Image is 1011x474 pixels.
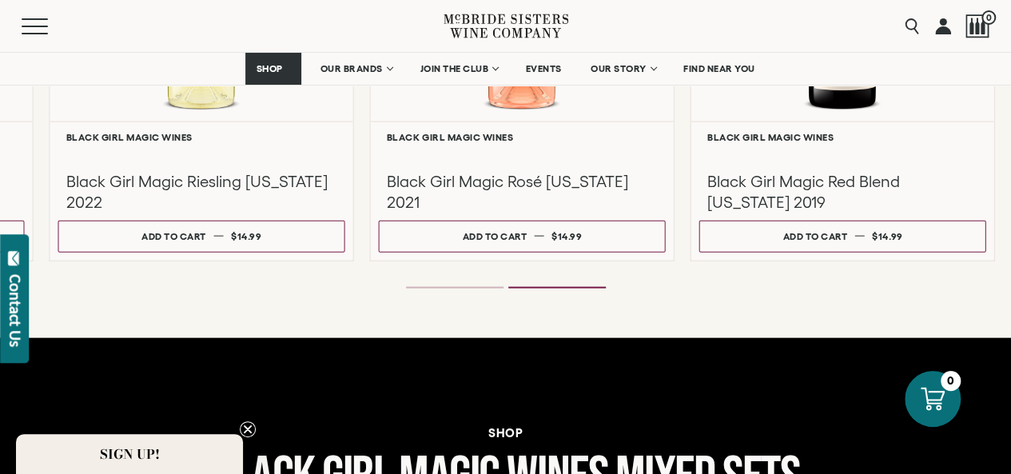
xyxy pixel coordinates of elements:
a: EVENTS [515,53,572,85]
h3: Black Girl Magic Riesling [US_STATE] 2022 [66,171,337,213]
button: Add to cart $14.99 [699,221,986,253]
li: Page dot 2 [508,287,606,289]
span: $14.99 [551,231,582,241]
a: OUR BRANDS [309,53,401,85]
h3: Black Girl Magic Red Blend [US_STATE] 2019 [707,171,978,213]
span: SIGN UP! [100,444,160,464]
li: Page dot 1 [406,287,504,289]
button: Mobile Menu Trigger [22,18,79,34]
div: Add to cart [463,225,527,248]
a: SHOP [245,53,301,85]
div: SIGN UP!Close teaser [16,434,243,474]
span: EVENTS [526,63,562,74]
div: Add to cart [141,225,206,248]
span: FIND NEAR YOU [683,63,755,74]
a: OUR STORY [580,53,666,85]
div: Contact Us [7,274,23,347]
div: 0 [941,371,961,391]
h6: Black Girl Magic Wines [66,132,337,142]
span: 0 [981,10,996,25]
span: JOIN THE CLUB [420,63,488,74]
a: JOIN THE CLUB [409,53,507,85]
button: Add to cart $14.99 [379,221,666,253]
span: $14.99 [231,231,261,241]
h6: Black Girl Magic Wines [707,132,978,142]
a: FIND NEAR YOU [673,53,766,85]
span: OUR BRANDS [320,63,382,74]
span: SHOP [256,63,283,74]
span: OUR STORY [591,63,647,74]
span: $14.99 [872,231,902,241]
h6: Black Girl Magic Wines [387,132,658,142]
h3: Black Girl Magic Rosé [US_STATE] 2021 [387,171,658,213]
div: Add to cart [783,225,848,248]
button: Close teaser [240,421,256,437]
